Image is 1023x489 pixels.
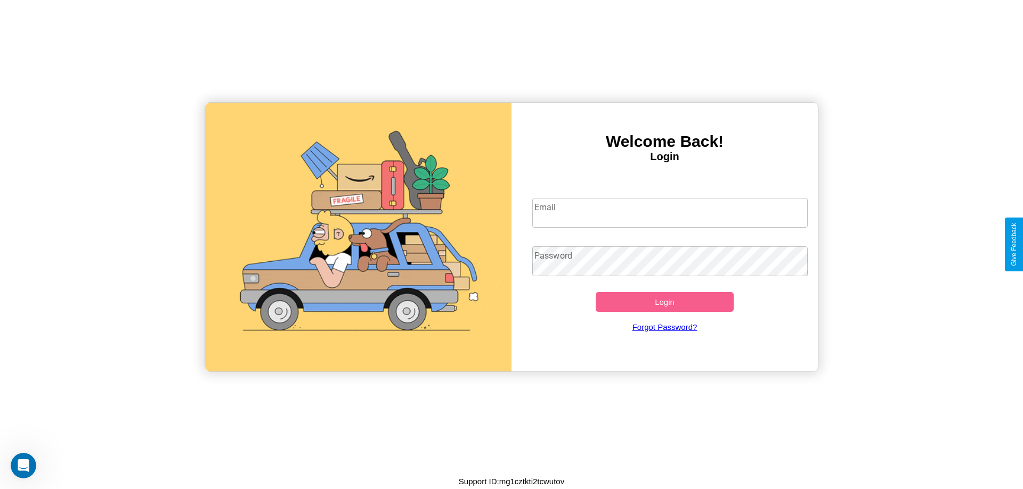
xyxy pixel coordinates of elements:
[511,132,818,151] h3: Welcome Back!
[527,312,803,342] a: Forgot Password?
[459,474,564,488] p: Support ID: mg1cztkti2tcwutov
[1010,223,1018,266] div: Give Feedback
[205,103,511,371] img: gif
[511,151,818,163] h4: Login
[596,292,734,312] button: Login
[11,453,36,478] iframe: Intercom live chat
